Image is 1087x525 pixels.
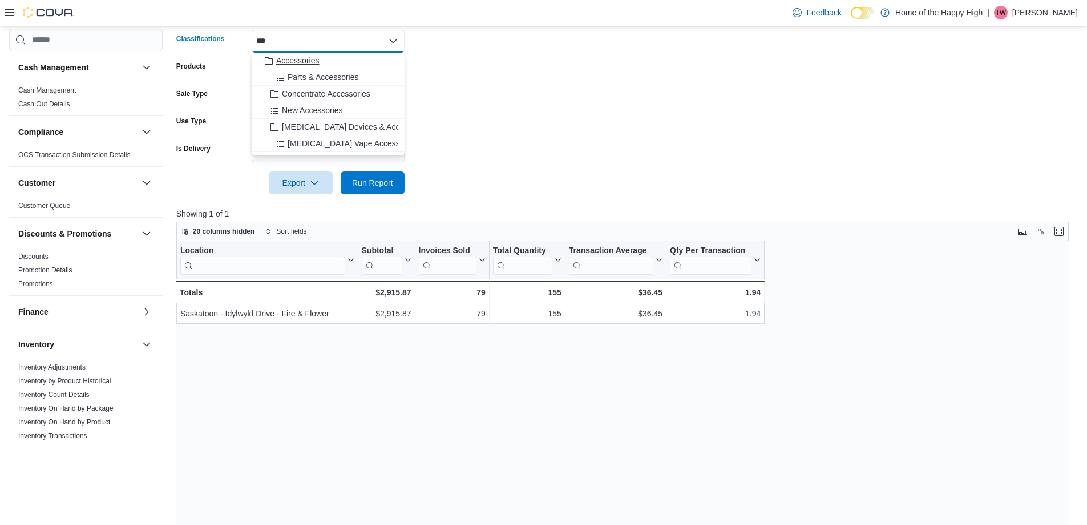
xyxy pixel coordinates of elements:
button: Finance [140,305,153,319]
a: Cash Out Details [18,100,70,108]
span: Customer Queue [18,201,70,210]
span: Cash Out Details [18,99,70,109]
a: Cash Management [18,86,76,94]
p: [PERSON_NAME] [1012,6,1078,19]
span: Discounts [18,252,49,261]
div: $36.45 [569,307,662,320]
div: 155 [493,307,561,320]
a: Promotion Details [18,266,72,274]
span: TW [996,6,1007,19]
button: Subtotal [361,246,411,275]
button: Customer [140,176,153,190]
button: Accessories [252,53,405,69]
a: Inventory On Hand by Package [18,404,114,412]
div: 1.94 [670,286,761,299]
div: Choose from the following options [252,53,405,152]
p: Home of the Happy High [895,6,983,19]
div: Invoices Sold [418,246,476,257]
button: 20 columns hidden [177,225,260,238]
span: New Accessories [282,105,343,116]
div: Invoices Sold [418,246,476,275]
a: Inventory Transactions [18,432,87,440]
span: [MEDICAL_DATA] Vape Accessories [288,138,417,149]
button: Customer [18,177,138,189]
span: Concentrate Accessories [282,88,370,99]
div: Cash Management [9,83,163,115]
label: Sale Type [176,89,208,98]
h3: Finance [18,306,49,318]
a: Customer Queue [18,202,70,210]
button: Sort fields [260,225,311,238]
button: Cash Management [18,62,138,73]
button: Concentrate Accessories [252,86,405,102]
img: Cova [23,7,74,18]
div: Qty Per Transaction [670,246,751,257]
span: Export [276,171,326,194]
div: Total Quantity [493,246,552,257]
div: 79 [418,286,485,299]
span: Inventory Adjustments [18,363,86,372]
div: Transaction Average [569,246,653,275]
h3: Discounts & Promotions [18,228,111,239]
button: Transaction Average [569,246,662,275]
div: Total Quantity [493,246,552,275]
a: Discounts [18,253,49,261]
button: Enter fullscreen [1052,225,1066,238]
button: Keyboard shortcuts [1016,225,1029,238]
h3: Compliance [18,126,63,138]
p: Showing 1 of 1 [176,208,1078,219]
div: Subtotal [361,246,402,257]
label: Use Type [176,117,206,126]
span: Run Report [352,177,393,189]
button: Compliance [140,125,153,139]
span: Promotion Details [18,266,72,275]
button: Discounts & Promotions [18,228,138,239]
div: Subtotal [361,246,402,275]
p: | [987,6,989,19]
button: Finance [18,306,138,318]
span: Inventory On Hand by Product [18,418,110,427]
button: Display options [1034,225,1048,238]
div: Location [180,246,345,257]
span: Parts & Accessories [288,71,359,83]
div: Location [180,246,345,275]
button: Total Quantity [493,246,561,275]
div: $36.45 [569,286,662,299]
div: Qty Per Transaction [670,246,751,275]
div: 79 [418,307,485,320]
span: Promotions [18,279,53,288]
label: Is Delivery [176,144,211,153]
div: $2,915.87 [361,307,411,320]
span: Inventory by Product Historical [18,376,111,386]
button: Run Report [341,171,405,194]
a: Inventory Count Details [18,391,90,399]
div: Transaction Average [569,246,653,257]
span: Accessories [276,55,319,66]
div: Totals [180,286,354,299]
button: Compliance [18,126,138,138]
h3: Customer [18,177,55,189]
div: Saskatoon - Idylwyld Drive - Fire & Flower [180,307,354,320]
button: Invoices Sold [418,246,485,275]
span: [MEDICAL_DATA] Devices & Accessories [282,121,430,133]
button: Location [180,246,354,275]
a: Feedback [788,1,846,24]
div: $2,915.87 [361,286,411,299]
button: Qty Per Transaction [670,246,761,275]
span: Feedback [806,7,841,18]
a: Inventory On Hand by Product [18,418,110,426]
button: [MEDICAL_DATA] Vape Accessories [252,135,405,152]
span: Sort fields [276,227,306,236]
label: Classifications [176,34,225,43]
div: Discounts & Promotions [9,250,163,295]
div: 155 [493,286,561,299]
span: Inventory On Hand by Package [18,404,114,413]
button: Inventory [18,339,138,350]
button: Parts & Accessories [252,69,405,86]
span: OCS Transaction Submission Details [18,150,131,159]
button: Export [269,171,333,194]
span: Inventory Transactions [18,431,87,440]
div: Compliance [9,148,163,166]
div: 1.94 [670,307,761,320]
button: Discounts & Promotions [140,227,153,241]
